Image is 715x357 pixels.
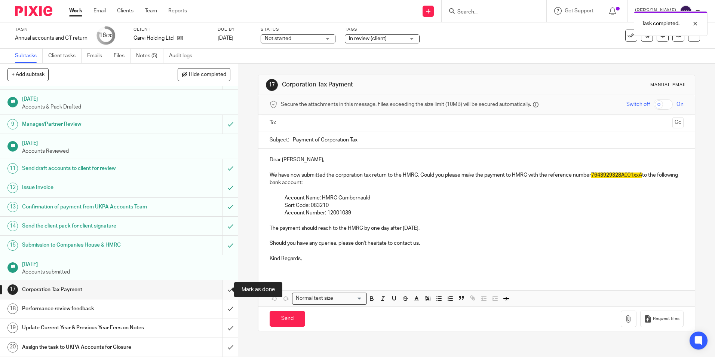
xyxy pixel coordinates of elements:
[218,27,251,33] label: Due by
[15,27,88,33] label: Task
[22,94,231,103] h1: [DATE]
[22,220,151,232] h1: Send the client pack for client signature
[22,119,151,130] h1: Manager/Partner Review
[285,202,683,209] p: Sort Code: 083210
[106,34,113,38] small: /20
[22,268,231,276] p: Accounts submitted
[7,119,18,129] div: 9
[7,284,18,295] div: 17
[285,194,683,202] p: Account Name: HMRC Cumbernauld
[345,27,420,33] label: Tags
[169,49,198,63] a: Audit logs
[93,7,106,15] a: Email
[145,7,157,15] a: Team
[189,72,226,78] span: Hide completed
[22,322,151,333] h1: Update Current Year & Previous Year Fees on Notes
[22,284,151,295] h1: Corporation Tax Payment
[15,49,43,63] a: Subtasks
[114,49,131,63] a: Files
[270,119,278,126] label: To:
[99,31,113,40] div: 16
[22,342,151,353] h1: Assign the task to UKPA Accounts for Closure
[22,103,231,111] p: Accounts & Pack Drafted
[7,342,18,353] div: 20
[270,225,683,232] p: The payment should reach to the HMRC by one day after [DATE].
[266,79,278,91] div: 17
[282,81,492,89] h1: Corporation Tax Payment
[270,156,683,164] p: Dear [PERSON_NAME],
[22,239,151,251] h1: Submission to Companies House & HMRC
[261,27,335,33] label: Status
[7,221,18,231] div: 14
[134,34,174,42] p: Carvi Holding Ltd
[178,68,230,81] button: Hide completed
[22,163,151,174] h1: Send draft accounts to client for review
[626,101,650,108] span: Switch off
[591,173,642,178] span: 7643929328A001xxA
[7,323,18,333] div: 19
[22,201,151,213] h1: Confirmation of payment from UKPA Accounts Team
[672,117,684,128] button: Cc
[7,202,18,212] div: 13
[87,49,108,63] a: Emails
[642,20,679,27] p: Task completed.
[270,255,683,262] p: Kind Regards,
[7,68,49,81] button: + Add subtask
[15,6,52,16] img: Pixie
[650,82,687,88] div: Manual email
[281,101,531,108] span: Secure the attachments in this message. Files exceeding the size limit (10MB) will be secured aut...
[22,138,231,147] h1: [DATE]
[349,36,387,41] span: In review (client)
[15,34,88,42] div: Annual accounts and CT return
[134,27,208,33] label: Client
[136,49,163,63] a: Notes (5)
[168,7,187,15] a: Reports
[270,171,683,187] p: We have now submitted the corporation tax return to the HMRC. Could you please make the payment t...
[22,182,151,193] h1: Issue Invoice
[680,5,692,17] img: svg%3E
[7,163,18,174] div: 11
[7,240,18,251] div: 15
[653,316,679,322] span: Request files
[69,7,82,15] a: Work
[22,147,231,155] p: Accounts Reviewed
[335,295,362,302] input: Search for option
[640,311,684,327] button: Request files
[270,136,289,144] label: Subject:
[265,36,291,41] span: Not started
[117,7,134,15] a: Clients
[22,259,231,268] h1: [DATE]
[292,293,367,304] div: Search for option
[676,101,684,108] span: On
[22,303,151,314] h1: Performance review feedback
[218,36,233,41] span: [DATE]
[7,183,18,193] div: 12
[285,209,683,217] p: Account Number: 12001039
[7,303,18,314] div: 18
[294,295,335,302] span: Normal text size
[48,49,82,63] a: Client tasks
[270,311,305,327] input: Send
[270,239,683,247] p: Should you have any queries, please don't hesitate to contact us.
